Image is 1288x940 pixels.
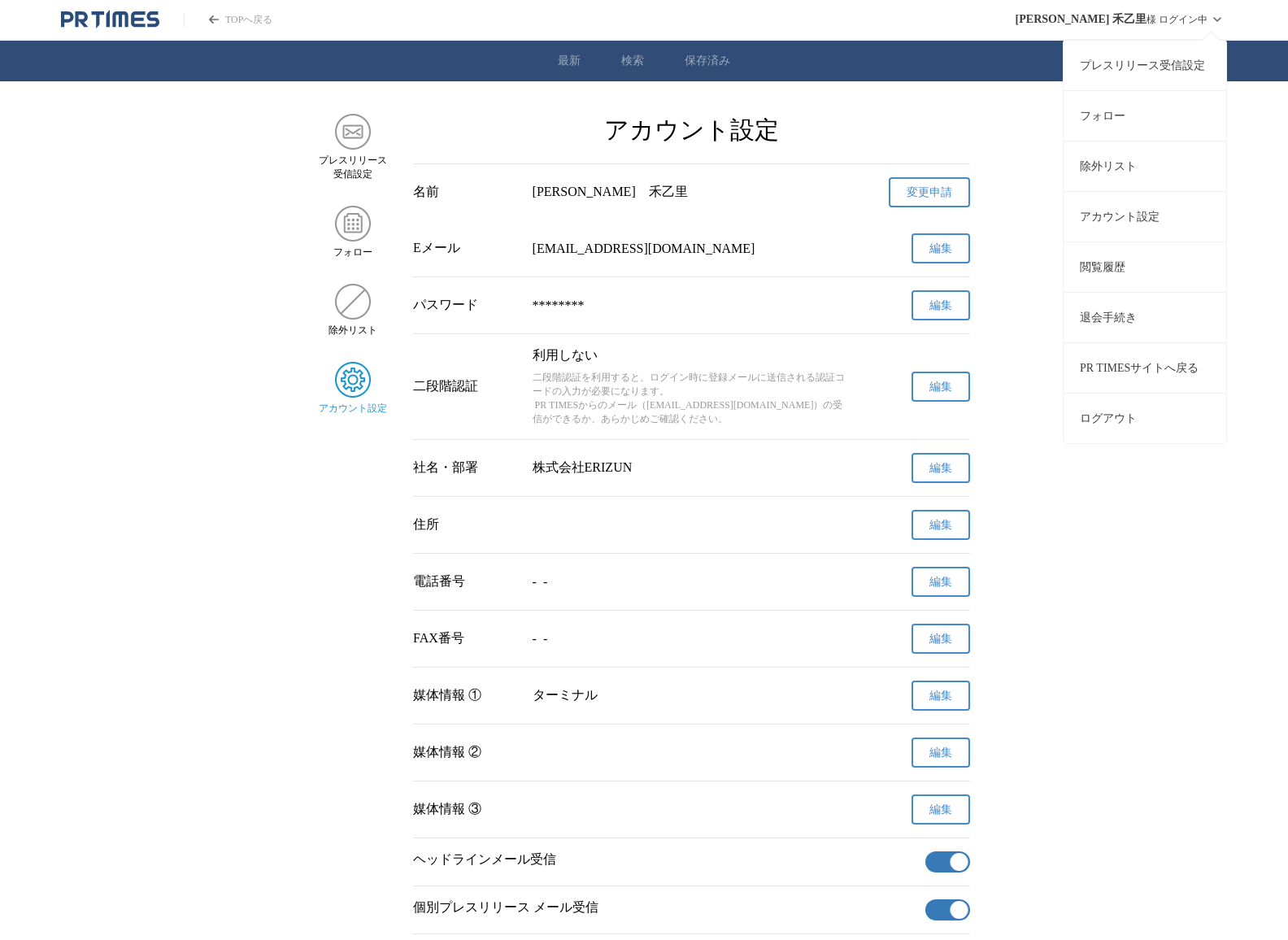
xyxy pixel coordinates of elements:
a: 退会手続き [1064,292,1226,342]
div: 二段階認証 [413,378,520,395]
span: [PERSON_NAME] 禾乙里 [1016,12,1147,27]
a: 保存済み [685,54,730,68]
p: 利用しない [533,347,851,364]
p: 個別プレスリリース メール受信 [413,899,919,916]
span: 編集 [929,689,952,703]
div: 社名・部署 [413,459,520,477]
div: 名前 [413,184,520,201]
span: 編集 [929,298,952,313]
span: 除外リスト [329,324,377,337]
p: [EMAIL_ADDRESS][DOMAIN_NAME] [533,242,851,256]
p: ターミナル [533,687,851,704]
div: FAX番号 [413,630,520,647]
button: 編集 [912,290,970,320]
p: 二段階認証を利用すると、ログイン時に登録メールに送信される認証コードの入力が必要になります。 PR TIMESからのメール（[EMAIL_ADDRESS][DOMAIN_NAME]）の受信ができ... [533,371,851,426]
div: パスワード [413,297,520,314]
span: 編集 [929,803,952,817]
a: 除外リスト除外リスト [318,284,387,337]
button: 編集 [912,233,970,263]
a: PR TIMESのトップページはこちら [61,10,159,29]
button: 編集 [912,738,970,768]
a: 検索 [621,54,644,68]
div: 住所 [413,516,520,533]
div: 媒体情報 ③ [413,801,520,818]
button: 編集 [912,794,970,825]
a: 変更申請 [889,177,970,207]
a: アカウント設定アカウント設定 [318,362,387,416]
a: アカウント設定 [1064,191,1226,242]
button: 編集 [912,510,970,540]
span: 編集 [929,242,952,256]
a: 最新 [558,54,581,68]
img: アカウント設定 [335,362,371,398]
a: プレスリリース 受信設定プレスリリース 受信設定 [318,114,387,181]
p: - - [533,575,851,590]
p: - - [533,632,851,646]
span: 編集 [929,461,952,476]
span: 編集 [929,746,952,760]
div: 電話番号 [413,573,520,590]
button: 編集 [912,453,970,483]
a: 除外リスト [1064,141,1226,191]
span: 編集 [929,632,952,646]
span: 編集 [929,518,952,533]
img: 除外リスト [335,284,371,320]
a: プレスリリース受信設定 [1064,40,1226,90]
div: 媒体情報 ① [413,687,520,704]
a: フォローフォロー [318,206,387,259]
a: 閲覧履歴 [1064,242,1226,292]
span: 編集 [929,380,952,394]
h2: アカウント設定 [413,114,970,147]
p: ヘッドラインメール受信 [413,851,919,868]
a: フォロー [1064,90,1226,141]
button: 編集 [912,567,970,597]
button: 編集 [912,624,970,654]
span: プレスリリース 受信設定 [319,154,387,181]
span: 編集 [929,575,952,590]
span: フォロー [333,246,372,259]
img: フォロー [335,206,371,242]
a: PR TIMESのトップページはこちら [184,13,272,27]
p: 株式会社ERIZUN [533,459,851,477]
button: 編集 [912,681,970,711]
button: ログアウト [1064,393,1226,443]
div: [PERSON_NAME] 禾乙里 [533,184,851,201]
img: プレスリリース 受信設定 [335,114,371,150]
div: Eメール [413,240,520,257]
a: PR TIMESサイトへ戻る [1064,342,1226,393]
div: 媒体情報 ② [413,744,520,761]
span: アカウント設定 [319,402,387,416]
button: 編集 [912,372,970,402]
